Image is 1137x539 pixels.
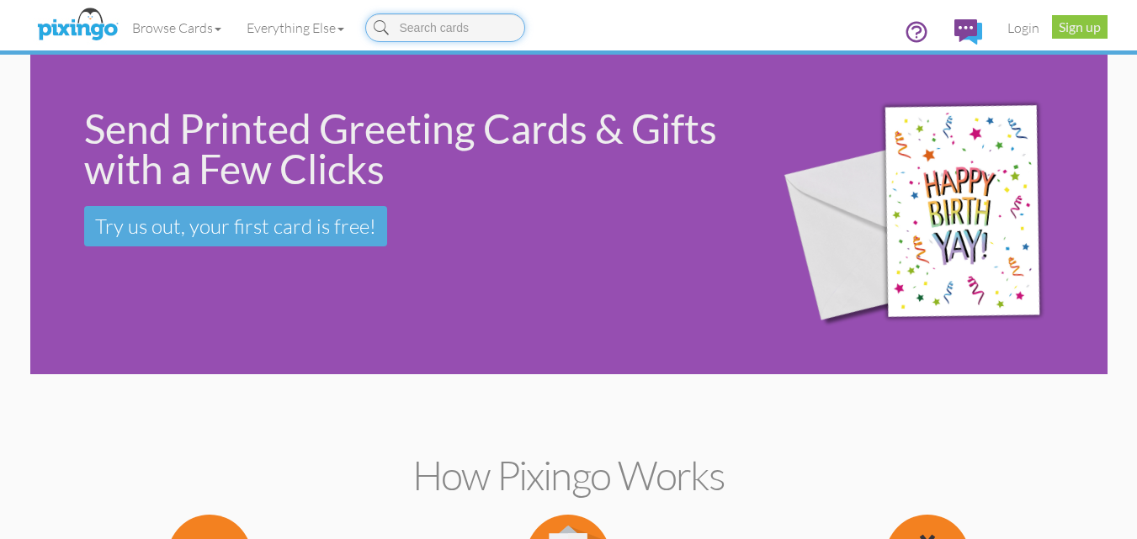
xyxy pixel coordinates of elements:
[757,59,1102,371] img: 942c5090-71ba-4bfc-9a92-ca782dcda692.png
[84,108,735,189] div: Send Printed Greeting Cards & Gifts with a Few Clicks
[120,7,234,49] a: Browse Cards
[1136,538,1137,539] iframe: Chat
[60,453,1078,498] h2: How Pixingo works
[365,13,525,42] input: Search cards
[84,206,387,246] a: Try us out, your first card is free!
[954,19,982,45] img: comments.svg
[234,7,357,49] a: Everything Else
[1052,15,1108,39] a: Sign up
[995,7,1052,49] a: Login
[33,4,122,46] img: pixingo logo
[95,214,376,239] span: Try us out, your first card is free!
